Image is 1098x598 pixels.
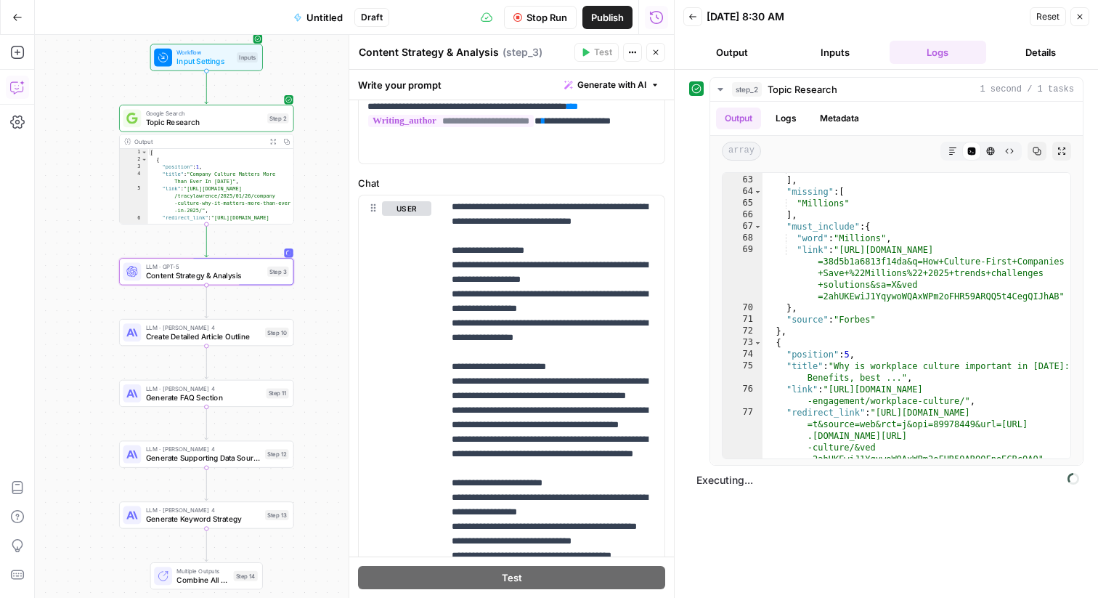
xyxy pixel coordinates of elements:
[205,407,208,440] g: Edge from step_11 to step_12
[146,117,263,129] span: Topic Research
[234,571,258,581] div: Step 14
[146,392,262,403] span: Generate FAQ Section
[265,328,289,338] div: Step 10
[723,407,762,465] div: 77
[716,108,761,129] button: Output
[267,267,288,277] div: Step 3
[1036,10,1060,23] span: Reset
[176,567,229,575] span: Multiple Outputs
[723,209,762,221] div: 66
[146,323,261,331] span: LLM · [PERSON_NAME] 4
[723,198,762,209] div: 65
[146,445,261,453] span: LLM · [PERSON_NAME] 4
[119,258,293,285] div: LLM · GPT-5Content Strategy & AnalysisStep 3
[267,388,289,398] div: Step 11
[361,11,383,24] span: Draft
[786,41,884,64] button: Inputs
[811,108,868,129] button: Metadata
[141,156,147,163] span: Toggle code folding, rows 2 through 20
[205,346,208,379] g: Edge from step_10 to step_11
[504,6,577,29] button: Stop Run
[119,562,293,589] div: Multiple OutputsCombine All Outputs for GridStep 14
[285,6,351,29] button: Untitled
[723,337,762,349] div: 73
[120,215,148,274] div: 6
[120,149,148,156] div: 1
[980,83,1074,96] span: 1 second / 1 tasks
[176,574,229,586] span: Combine All Outputs for Grid
[767,108,805,129] button: Logs
[890,41,987,64] button: Logs
[306,10,343,25] span: Untitled
[120,163,148,171] div: 3
[710,78,1083,101] button: 1 second / 1 tasks
[692,469,1083,492] span: Executing...
[992,41,1089,64] button: Details
[146,506,261,514] span: LLM · [PERSON_NAME] 4
[205,285,208,318] g: Edge from step_3 to step_10
[574,43,619,62] button: Test
[146,514,261,525] span: Generate Keyword Strategy
[723,233,762,244] div: 68
[582,6,633,29] button: Publish
[205,529,208,562] g: Edge from step_13 to step_14
[768,82,837,97] span: Topic Research
[358,566,665,589] button: Test
[594,46,612,59] span: Test
[591,10,624,25] span: Publish
[723,302,762,314] div: 70
[723,384,762,407] div: 76
[722,142,761,161] span: array
[558,76,665,94] button: Generate with AI
[754,186,762,198] span: Toggle code folding, rows 64 through 66
[134,137,263,145] div: Output
[205,225,208,257] g: Edge from step_2 to step_3
[176,48,232,57] span: Workflow
[723,244,762,302] div: 69
[723,174,762,186] div: 63
[723,314,762,326] div: 71
[265,449,289,459] div: Step 12
[119,44,293,70] div: WorkflowInput SettingsInputs
[1030,7,1066,26] button: Reset
[723,326,762,337] div: 72
[723,360,762,384] div: 75
[120,185,148,214] div: 5
[577,78,646,92] span: Generate with AI
[146,262,263,271] span: LLM · GPT-5
[205,468,208,501] g: Edge from step_12 to step_13
[119,441,293,468] div: LLM · [PERSON_NAME] 4Generate Supporting Data SourcesStep 12
[358,176,665,190] label: Chat
[265,510,289,520] div: Step 13
[723,186,762,198] div: 64
[754,337,762,349] span: Toggle code folding, rows 73 through 97
[723,221,762,233] div: 67
[723,349,762,360] div: 74
[146,270,263,282] span: Content Strategy & Analysis
[119,105,293,224] div: Google SearchTopic ResearchStep 2Output[ { "position":1, "title":"Company Culture Matters More Th...
[382,201,431,216] button: user
[120,156,148,163] div: 2
[359,45,499,60] textarea: Content Strategy & Analysis
[119,380,293,407] div: LLM · [PERSON_NAME] 4Generate FAQ SectionStep 11
[526,10,567,25] span: Stop Run
[205,71,208,104] g: Edge from start to step_2
[732,82,762,97] span: step_2
[237,52,258,62] div: Inputs
[176,56,232,68] span: Input Settings
[503,45,542,60] span: ( step_3 )
[710,102,1083,465] div: 1 second / 1 tasks
[141,149,147,156] span: Toggle code folding, rows 1 through 242
[146,453,261,464] span: Generate Supporting Data Sources
[146,331,261,342] span: Create Detailed Article Outline
[349,70,674,100] div: Write your prompt
[502,570,522,585] span: Test
[146,109,263,118] span: Google Search
[146,384,262,392] span: LLM · [PERSON_NAME] 4
[754,221,762,233] span: Toggle code folding, rows 67 through 70
[120,171,148,185] div: 4
[119,501,293,528] div: LLM · [PERSON_NAME] 4Generate Keyword StrategyStep 13
[683,41,781,64] button: Output
[267,113,288,124] div: Step 2
[119,319,293,346] div: LLM · [PERSON_NAME] 4Create Detailed Article OutlineStep 10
